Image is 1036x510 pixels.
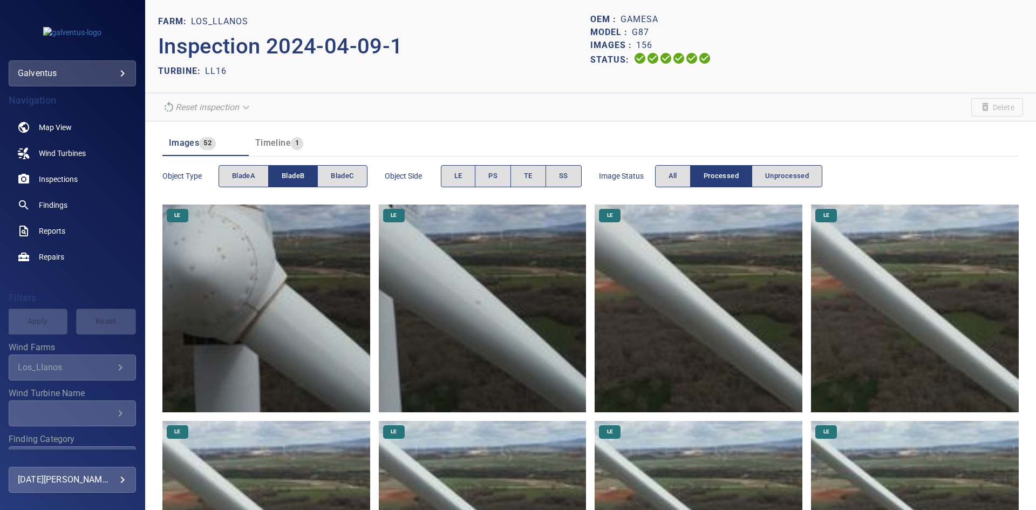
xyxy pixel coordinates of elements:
[268,165,318,187] button: bladeB
[219,165,367,187] div: objectType
[219,165,269,187] button: bladeA
[698,52,711,65] svg: Classification 100%
[752,165,822,187] button: Unprocessed
[9,166,136,192] a: inspections noActive
[546,165,582,187] button: SS
[704,170,739,182] span: Processed
[9,95,136,106] h4: Navigation
[39,174,78,185] span: Inspections
[9,114,136,140] a: map noActive
[636,39,652,52] p: 156
[39,148,86,159] span: Wind Turbines
[18,362,114,372] div: Los_Llanos
[669,170,677,182] span: All
[817,428,836,436] span: LE
[9,244,136,270] a: repairs noActive
[18,65,127,82] div: galventus
[765,170,809,182] span: Unprocessed
[690,165,752,187] button: Processed
[685,52,698,65] svg: Matching 100%
[441,165,582,187] div: objectSide
[205,65,227,78] p: LL16
[384,428,403,436] span: LE
[590,39,636,52] p: Images :
[9,192,136,218] a: findings noActive
[590,13,621,26] p: OEM :
[655,165,823,187] div: imageStatus
[39,226,65,236] span: Reports
[9,389,136,398] label: Wind Turbine Name
[601,212,619,219] span: LE
[317,165,367,187] button: bladeC
[175,102,239,112] em: Reset inspection
[158,15,191,28] p: FARM:
[9,446,136,472] div: Finding Category
[291,137,303,149] span: 1
[9,60,136,86] div: galventus
[601,428,619,436] span: LE
[488,170,497,182] span: PS
[454,170,462,182] span: LE
[255,138,291,148] span: Timeline
[18,471,127,488] div: [DATE][PERSON_NAME]
[621,13,658,26] p: Gamesa
[475,165,511,187] button: PS
[9,218,136,244] a: reports noActive
[158,98,256,117] div: Reset inspection
[672,52,685,65] svg: ML Processing 100%
[232,170,255,182] span: bladeA
[9,343,136,352] label: Wind Farms
[385,171,441,181] span: Object Side
[817,212,836,219] span: LE
[633,52,646,65] svg: Uploading 100%
[43,27,101,38] img: galventus-logo
[39,122,72,133] span: Map View
[191,15,248,28] p: Los_Llanos
[9,355,136,380] div: Wind Farms
[646,52,659,65] svg: Data Formatted 100%
[590,26,632,39] p: Model :
[169,138,199,148] span: Images
[384,212,403,219] span: LE
[168,428,187,436] span: LE
[599,171,655,181] span: Image Status
[199,137,216,149] span: 52
[510,165,546,187] button: TE
[158,65,205,78] p: TURBINE:
[331,170,353,182] span: bladeC
[971,98,1023,117] span: Unable to delete the inspection due to your user permissions
[524,170,533,182] span: TE
[590,52,633,67] p: Status:
[9,435,136,444] label: Finding Category
[632,26,649,39] p: G87
[158,30,591,63] p: Inspection 2024-04-09-1
[39,200,67,210] span: Findings
[9,400,136,426] div: Wind Turbine Name
[655,165,691,187] button: All
[162,171,219,181] span: Object type
[659,52,672,65] svg: Selecting 100%
[282,170,304,182] span: bladeB
[39,251,64,262] span: Repairs
[9,293,136,303] h4: Filters
[559,170,568,182] span: SS
[9,140,136,166] a: windturbines noActive
[168,212,187,219] span: LE
[158,98,256,117] div: Unable to reset the inspection due to your user permissions
[441,165,476,187] button: LE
